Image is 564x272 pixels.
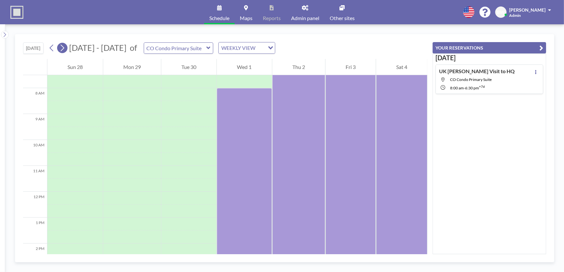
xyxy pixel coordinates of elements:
[509,13,521,18] span: Admin
[376,59,427,75] div: Sat 4
[240,16,252,21] span: Maps
[291,16,319,21] span: Admin panel
[497,9,505,15] span: BW
[10,6,23,19] img: organization-logo
[465,85,479,90] span: 6:30 PM
[47,59,103,75] div: Sun 28
[130,43,137,53] span: of
[433,42,546,53] button: YOUR RESERVATIONS
[23,42,43,54] button: [DATE]
[23,140,47,166] div: 10 AM
[23,62,47,88] div: 7 AM
[220,44,257,52] span: WEEKLY VIEW
[23,114,47,140] div: 9 AM
[69,43,127,52] span: [DATE] - [DATE]
[330,16,355,21] span: Other sites
[23,166,47,192] div: 11 AM
[23,88,47,114] div: 8 AM
[263,16,281,21] span: Reports
[450,77,492,82] span: CO Condo Primary Suite
[479,85,485,88] sup: +7d
[464,85,465,90] span: -
[217,59,272,75] div: Wed 1
[161,59,216,75] div: Tue 30
[219,42,275,53] div: Search for option
[435,54,543,62] h3: [DATE]
[209,16,229,21] span: Schedule
[272,59,325,75] div: Thu 2
[23,244,47,269] div: 2 PM
[23,218,47,244] div: 1 PM
[325,59,376,75] div: Fri 3
[509,7,546,13] span: [PERSON_NAME]
[439,68,515,74] h4: UK [PERSON_NAME] Visit to HQ
[23,192,47,218] div: 12 PM
[144,43,206,53] input: CO Condo Primary Suite
[103,59,161,75] div: Mon 29
[450,85,464,90] span: 8:00 AM
[257,44,264,52] input: Search for option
